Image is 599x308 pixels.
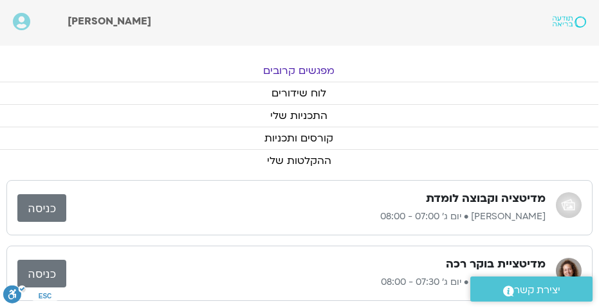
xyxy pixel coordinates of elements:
[68,14,151,28] span: [PERSON_NAME]
[17,260,66,287] a: כניסה
[514,282,560,299] span: יצירת קשר
[66,275,546,290] p: [PERSON_NAME] • יום ג׳ 07:30 - 08:00
[556,258,582,284] img: אופיר הימן בן שמחון
[556,192,582,218] img: אודי שפריר
[17,194,66,222] a: כניסה
[470,276,593,302] a: יצירת קשר
[446,257,546,272] h3: מדיטציית בוקר רכה
[426,191,546,206] h3: מדיטציה וקבוצה לומדת
[66,209,546,224] p: [PERSON_NAME] • יום ג׳ 07:00 - 08:00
